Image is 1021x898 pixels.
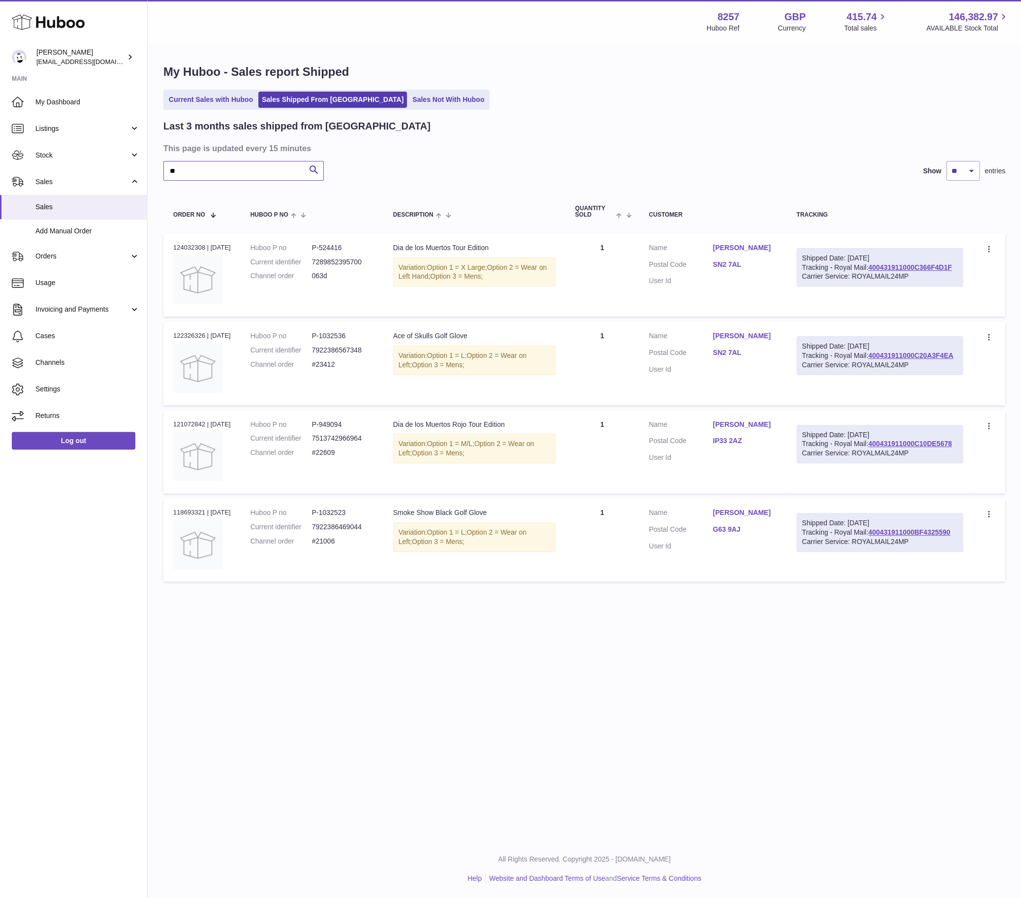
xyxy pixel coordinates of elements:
span: [EMAIL_ADDRESS][DOMAIN_NAME] [36,58,145,65]
td: 1 [565,410,639,493]
div: Dia de los Muertos Tour Edition [393,243,556,253]
div: Carrier Service: ROYALMAIL24MP [802,449,958,458]
span: Returns [35,411,140,420]
div: Carrier Service: ROYALMAIL24MP [802,360,958,370]
a: 146,382.97 AVAILABLE Stock Total [926,10,1009,33]
h1: My Huboo - Sales report Shipped [163,64,1005,80]
span: 146,382.97 [949,10,998,24]
div: 122326326 | [DATE] [173,331,231,340]
a: 400431911000BF4325590 [868,528,950,536]
a: Service Terms & Conditions [617,874,701,882]
div: Variation: [393,257,556,287]
dt: Channel order [250,537,312,546]
span: Option 3 = Mens; [412,449,464,457]
a: [PERSON_NAME] [713,508,777,517]
a: [PERSON_NAME] [713,243,777,253]
a: Current Sales with Huboo [165,92,256,108]
div: Currency [778,24,806,33]
dt: User Id [649,453,713,462]
p: All Rights Reserved. Copyright 2025 - [DOMAIN_NAME] [155,855,1013,864]
dt: Postal Code [649,348,713,360]
img: no-photo.jpg [173,520,222,570]
a: Sales Not With Huboo [409,92,488,108]
div: Ace of Skulls Golf Glove [393,331,556,341]
span: entries [985,166,1005,176]
a: SN2 7AL [713,348,777,357]
span: Option 3 = Mens; [412,538,464,545]
span: Option 1 = M/L; [427,440,474,448]
dt: Name [649,508,713,520]
h2: Last 3 months sales shipped from [GEOGRAPHIC_DATA] [163,120,431,133]
dt: Name [649,420,713,432]
div: Tracking [797,212,963,218]
div: Smoke Show Black Golf Glove [393,508,556,517]
dt: Name [649,331,713,343]
span: Invoicing and Payments [35,305,129,314]
dd: 7289852395700 [312,257,373,267]
a: SN2 7AL [713,260,777,269]
span: Huboo P no [250,212,288,218]
dt: Current identifier [250,434,312,443]
span: Option 2 = Wear on Left; [399,352,526,369]
strong: 8257 [717,10,740,24]
div: Shipped Date: [DATE] [802,342,958,351]
span: Option 3 = Mens; [412,361,464,369]
dt: Huboo P no [250,243,312,253]
span: Quantity Sold [575,205,614,218]
div: Tracking - Royal Mail: [797,513,963,552]
div: Shipped Date: [DATE] [802,518,958,528]
span: Sales [35,177,129,187]
dt: Postal Code [649,436,713,448]
div: Carrier Service: ROYALMAIL24MP [802,272,958,281]
dt: Channel order [250,448,312,457]
span: Cases [35,331,140,341]
td: 1 [565,233,639,317]
dd: P-524416 [312,243,373,253]
td: 1 [565,498,639,581]
a: [PERSON_NAME] [713,420,777,429]
label: Show [923,166,941,176]
div: Carrier Service: ROYALMAIL24MP [802,537,958,546]
dd: 7513742966964 [312,434,373,443]
span: Sales [35,202,140,212]
div: [PERSON_NAME] [36,48,125,66]
dt: Postal Code [649,260,713,272]
dt: Current identifier [250,346,312,355]
dt: Current identifier [250,522,312,532]
a: 400431911000C10DE5678 [868,440,952,448]
div: 118693321 | [DATE] [173,508,231,517]
span: Option 1 = X Large; [427,263,487,271]
a: 400431911000C366F4D1F [868,263,952,271]
span: Add Manual Order [35,226,140,236]
div: Shipped Date: [DATE] [802,254,958,263]
span: My Dashboard [35,97,140,107]
dd: 7922386469044 [312,522,373,532]
dt: User Id [649,276,713,286]
dd: #22609 [312,448,373,457]
a: [PERSON_NAME] [713,331,777,341]
span: Orders [35,252,129,261]
div: 124032308 | [DATE] [173,243,231,252]
dd: P-949094 [312,420,373,429]
span: Total sales [844,24,888,33]
dt: Huboo P no [250,420,312,429]
span: Settings [35,385,140,394]
dt: Name [649,243,713,255]
dd: #23412 [312,360,373,369]
strong: GBP [784,10,805,24]
img: don@skinsgolf.com [12,50,27,64]
span: AVAILABLE Stock Total [926,24,1009,33]
dd: 7922386567348 [312,346,373,355]
dt: Channel order [250,271,312,281]
h3: This page is updated every 15 minutes [163,143,1003,154]
a: Sales Shipped From [GEOGRAPHIC_DATA] [258,92,407,108]
span: Option 1 = L; [427,352,467,359]
li: and [486,874,701,883]
img: no-photo.jpg [173,432,222,481]
dd: 063d [312,271,373,281]
img: no-photo.jpg [173,255,222,304]
dd: P-1032523 [312,508,373,517]
span: Option 3 = Mens; [430,272,483,280]
div: Tracking - Royal Mail: [797,425,963,464]
dd: #21006 [312,537,373,546]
